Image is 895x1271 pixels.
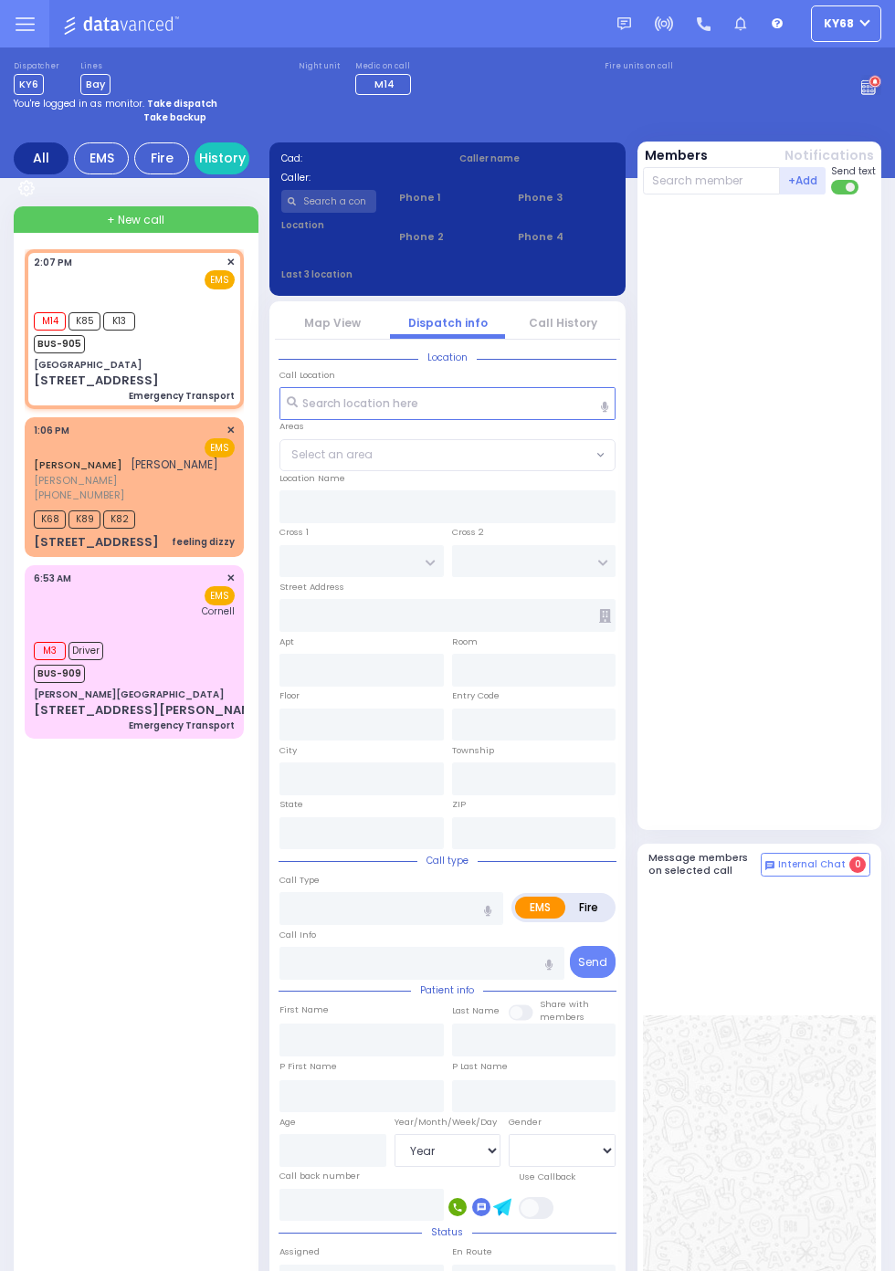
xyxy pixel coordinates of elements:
[529,315,597,331] a: Call History
[279,581,344,593] label: Street Address
[418,351,477,364] span: Location
[129,389,235,403] div: Emergency Transport
[849,856,866,873] span: 0
[103,510,135,529] span: K82
[131,457,218,472] span: [PERSON_NAME]
[279,472,345,485] label: Location Name
[80,61,111,72] label: Lines
[459,152,615,165] label: Caller name
[14,142,68,174] div: All
[279,1245,320,1258] label: Assigned
[452,635,478,648] label: Room
[452,798,466,811] label: ZIP
[515,897,565,919] label: EMS
[34,424,69,437] span: 1:06 PM
[34,510,66,529] span: K68
[34,688,224,701] div: [PERSON_NAME][GEOGRAPHIC_DATA]
[34,572,71,585] span: 6:53 AM
[605,61,673,72] label: Fire units on call
[147,97,217,110] strong: Take dispatch
[195,142,249,174] a: History
[226,255,235,270] span: ✕
[34,488,124,502] span: [PHONE_NUMBER]
[129,719,235,732] div: Emergency Transport
[643,167,781,194] input: Search member
[68,642,103,660] span: Driver
[831,178,860,196] label: Turn off text
[34,256,72,269] span: 2:07 PM
[68,510,100,529] span: K89
[279,635,294,648] label: Apt
[226,571,235,586] span: ✕
[408,315,488,331] a: Dispatch info
[143,110,206,124] strong: Take backup
[648,852,762,876] h5: Message members on selected call
[68,312,100,331] span: K85
[14,61,59,72] label: Dispatcher
[14,97,144,110] span: You're logged in as monitor.
[281,190,377,213] input: Search a contact
[34,642,66,660] span: M3
[540,1011,584,1023] span: members
[34,358,142,372] div: [GEOGRAPHIC_DATA]
[540,998,589,1010] small: Share with
[374,77,395,91] span: M14
[452,1004,500,1017] label: Last Name
[14,74,44,95] span: KY6
[279,874,320,887] label: Call Type
[299,61,340,72] label: Night unit
[279,744,297,757] label: City
[279,420,304,433] label: Areas
[34,372,159,390] div: [STREET_ADDRESS]
[399,190,495,205] span: Phone 1
[63,13,184,36] img: Logo
[761,853,870,877] button: Internal Chat 0
[80,74,111,95] span: Bay
[279,798,303,811] label: State
[279,1003,329,1016] label: First Name
[519,1171,575,1183] label: Use Callback
[279,1116,296,1129] label: Age
[509,1116,542,1129] label: Gender
[34,701,265,720] div: [STREET_ADDRESS][PERSON_NAME]
[202,604,235,618] span: Cornell
[452,689,500,702] label: Entry Code
[281,171,437,184] label: Caller:
[452,526,484,539] label: Cross 2
[570,946,616,978] button: Send
[103,312,135,331] span: K13
[34,312,66,331] span: M14
[34,335,85,353] span: BUS-905
[34,473,218,488] span: [PERSON_NAME]
[291,446,373,463] span: Select an area
[172,535,235,549] div: feeling dizzy
[74,142,129,174] div: EMS
[279,1170,360,1182] label: Call back number
[824,16,854,32] span: ky68
[452,1060,508,1073] label: P Last Name
[34,457,122,472] a: [PERSON_NAME]
[422,1225,472,1239] span: Status
[281,152,437,165] label: Cad:
[811,5,881,42] button: ky68
[205,438,235,457] span: EMS
[395,1116,501,1129] div: Year/Month/Week/Day
[831,164,876,178] span: Send text
[279,369,335,382] label: Call Location
[355,61,416,72] label: Medic on call
[205,270,235,289] span: EMS
[134,142,189,174] div: Fire
[765,861,774,870] img: comment-alt.png
[279,1060,337,1073] label: P First Name
[107,212,164,228] span: + New call
[780,167,826,194] button: +Add
[399,229,495,245] span: Phone 2
[411,983,483,997] span: Patient info
[564,897,613,919] label: Fire
[617,17,631,31] img: message.svg
[34,665,85,683] span: BUS-909
[518,229,614,245] span: Phone 4
[452,1245,492,1258] label: En Route
[279,689,300,702] label: Floor
[518,190,614,205] span: Phone 3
